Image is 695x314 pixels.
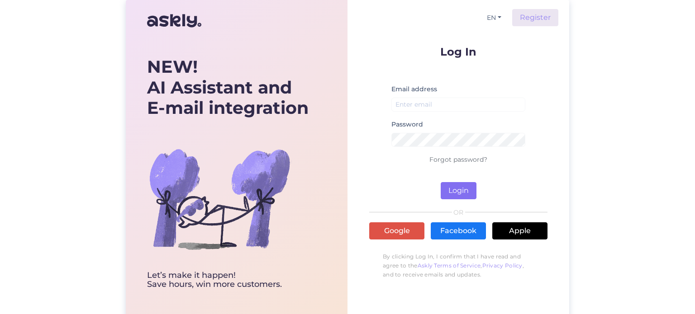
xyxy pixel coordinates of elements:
[391,98,525,112] input: Enter email
[147,127,292,271] img: bg-askly
[147,56,198,77] b: NEW!
[512,9,558,26] a: Register
[452,209,465,216] span: OR
[391,84,437,94] label: Email address
[483,11,505,24] button: EN
[147,56,309,118] div: AI Assistant and E-mail integration
[429,155,487,164] a: Forgot password?
[369,46,547,57] p: Log In
[147,10,201,32] img: Askly
[418,262,481,269] a: Askly Terms of Service
[147,271,309,289] div: Let’s make it happen! Save hours, win more customers.
[441,182,476,199] button: Login
[492,222,547,239] a: Apple
[369,222,424,239] a: Google
[391,120,423,129] label: Password
[482,262,523,269] a: Privacy Policy
[369,248,547,284] p: By clicking Log In, I confirm that I have read and agree to the , , and to receive emails and upd...
[431,222,486,239] a: Facebook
